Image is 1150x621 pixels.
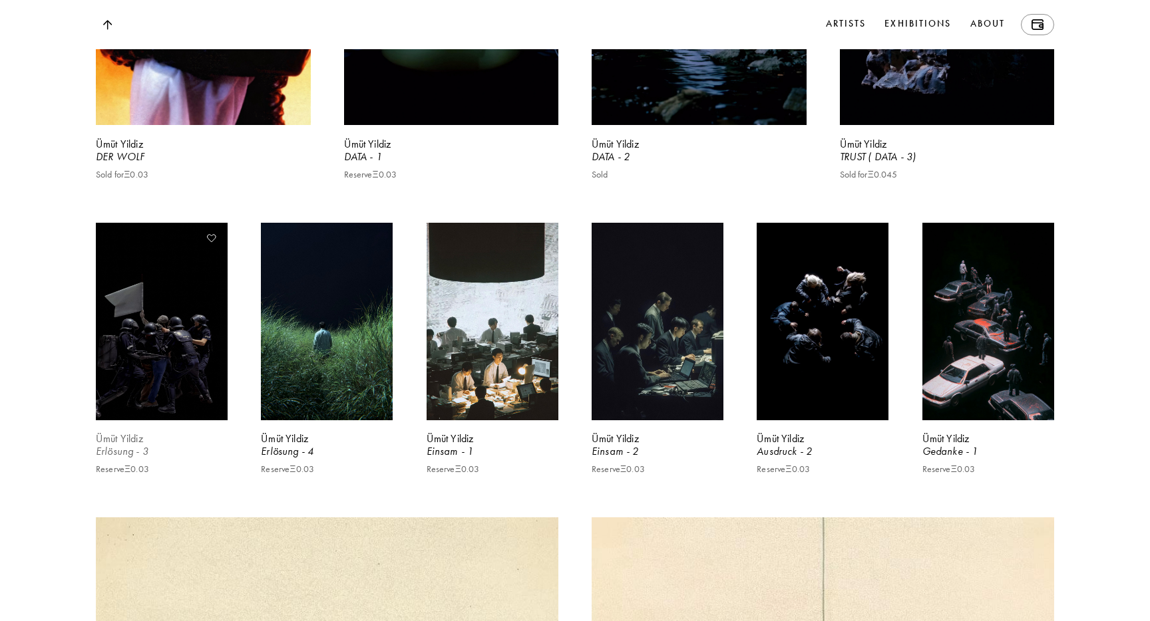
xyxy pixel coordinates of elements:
b: Ümüt Yildiz [344,138,392,150]
p: Sold for Ξ 0.03 [96,170,148,180]
p: Reserve Ξ 0.03 [757,464,810,475]
div: Erlösung - 3 [96,444,228,459]
p: Reserve Ξ 0.03 [922,464,976,475]
img: Wallet icon [1032,19,1044,30]
div: Gedanke - 1 [922,444,1054,459]
div: TRUST ( DATA - 3) [840,150,1055,164]
b: Ümüt Yildiz [261,432,309,445]
a: Ümüt YildizEinsam - 2ReserveΞ0.03 [592,223,723,518]
p: Reserve Ξ 0.03 [344,170,397,180]
a: Ümüt YildizErlösung - 3ReserveΞ0.03 [96,223,228,518]
div: DATA - 1 [344,150,559,164]
a: Ümüt YildizAusdruck - 2ReserveΞ0.03 [757,223,888,518]
div: Ausdruck - 2 [757,444,888,459]
b: Ümüt Yildiz [592,138,640,150]
b: Ümüt Yildiz [922,432,970,445]
p: Sold [592,170,608,180]
a: About [968,14,1008,35]
img: Top [102,20,112,30]
p: Reserve Ξ 0.03 [592,464,645,475]
div: Erlösung - 4 [261,444,393,459]
div: Einsam - 1 [427,444,558,459]
b: Ümüt Yildiz [757,432,805,445]
div: Einsam - 2 [592,444,723,459]
a: Ümüt YildizEinsam - 1ReserveΞ0.03 [427,223,558,518]
p: Sold for Ξ 0.045 [840,170,898,180]
b: Ümüt Yildiz [427,432,475,445]
p: Reserve Ξ 0.03 [427,464,480,475]
a: Artists [823,14,869,35]
div: DER WOLF [96,150,311,164]
a: Ümüt YildizErlösung - 4ReserveΞ0.03 [261,223,393,518]
b: Ümüt Yildiz [96,138,144,150]
a: Exhibitions [882,14,954,35]
div: DATA - 2 [592,150,807,164]
p: Reserve Ξ 0.03 [261,464,314,475]
b: Ümüt Yildiz [840,138,888,150]
b: Ümüt Yildiz [96,432,144,445]
a: Ümüt YildizGedanke - 1ReserveΞ0.03 [922,223,1054,518]
p: Reserve Ξ 0.03 [96,464,149,475]
b: Ümüt Yildiz [592,432,640,445]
